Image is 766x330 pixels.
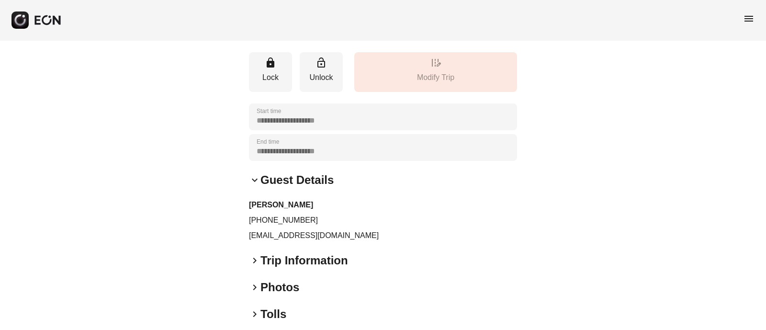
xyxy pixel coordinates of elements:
[254,72,287,83] p: Lock
[304,72,338,83] p: Unlock
[249,308,260,320] span: keyboard_arrow_right
[260,307,286,322] h2: Tolls
[249,199,517,211] h3: [PERSON_NAME]
[260,253,348,268] h2: Trip Information
[249,215,517,226] p: [PHONE_NUMBER]
[249,174,260,186] span: keyboard_arrow_down
[260,280,299,295] h2: Photos
[249,282,260,293] span: keyboard_arrow_right
[249,255,260,266] span: keyboard_arrow_right
[300,52,343,92] button: Unlock
[260,172,334,188] h2: Guest Details
[315,57,327,68] span: lock_open
[265,57,276,68] span: lock
[249,230,517,241] p: [EMAIL_ADDRESS][DOMAIN_NAME]
[743,13,755,24] span: menu
[249,52,292,92] button: Lock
